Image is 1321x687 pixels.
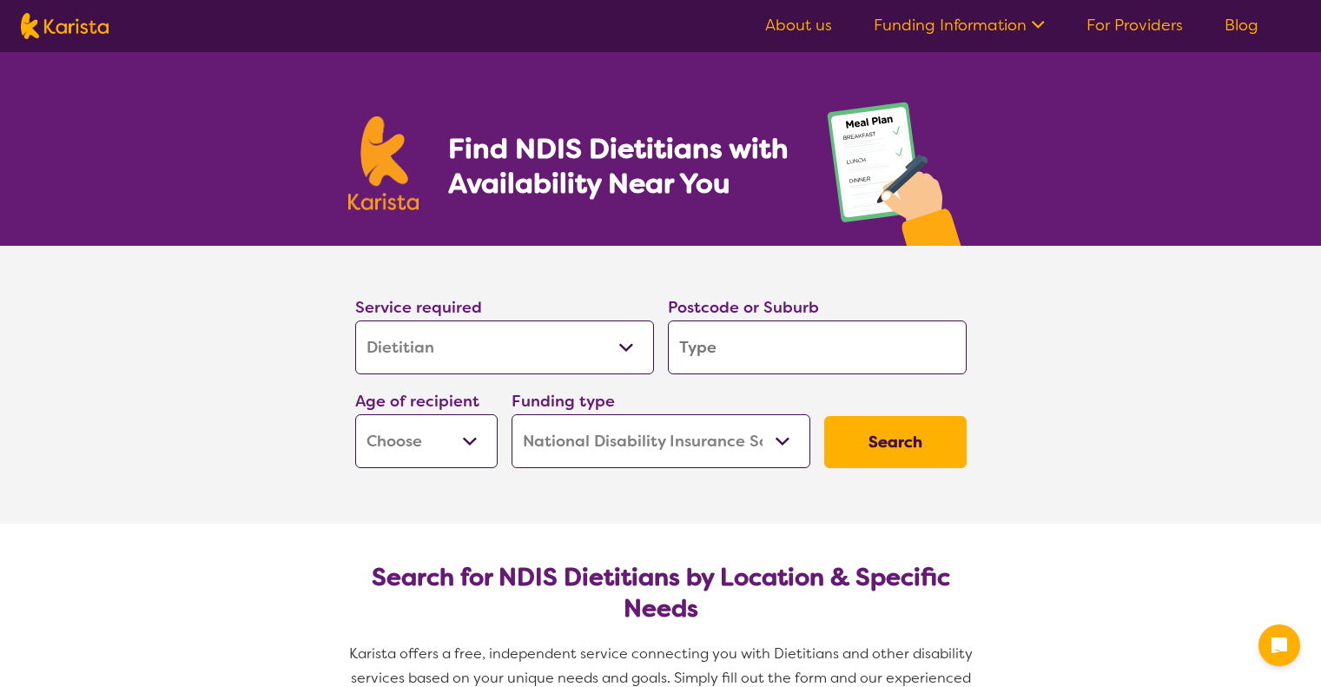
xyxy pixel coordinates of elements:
[668,320,967,374] input: Type
[1087,15,1183,36] a: For Providers
[822,94,974,246] img: dietitian
[21,13,109,39] img: Karista logo
[668,297,819,318] label: Postcode or Suburb
[1225,15,1258,36] a: Blog
[824,416,967,468] button: Search
[512,391,615,412] label: Funding type
[348,116,419,210] img: Karista logo
[355,297,482,318] label: Service required
[448,131,791,201] h1: Find NDIS Dietitians with Availability Near You
[874,15,1045,36] a: Funding Information
[765,15,832,36] a: About us
[369,562,953,624] h2: Search for NDIS Dietitians by Location & Specific Needs
[355,391,479,412] label: Age of recipient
